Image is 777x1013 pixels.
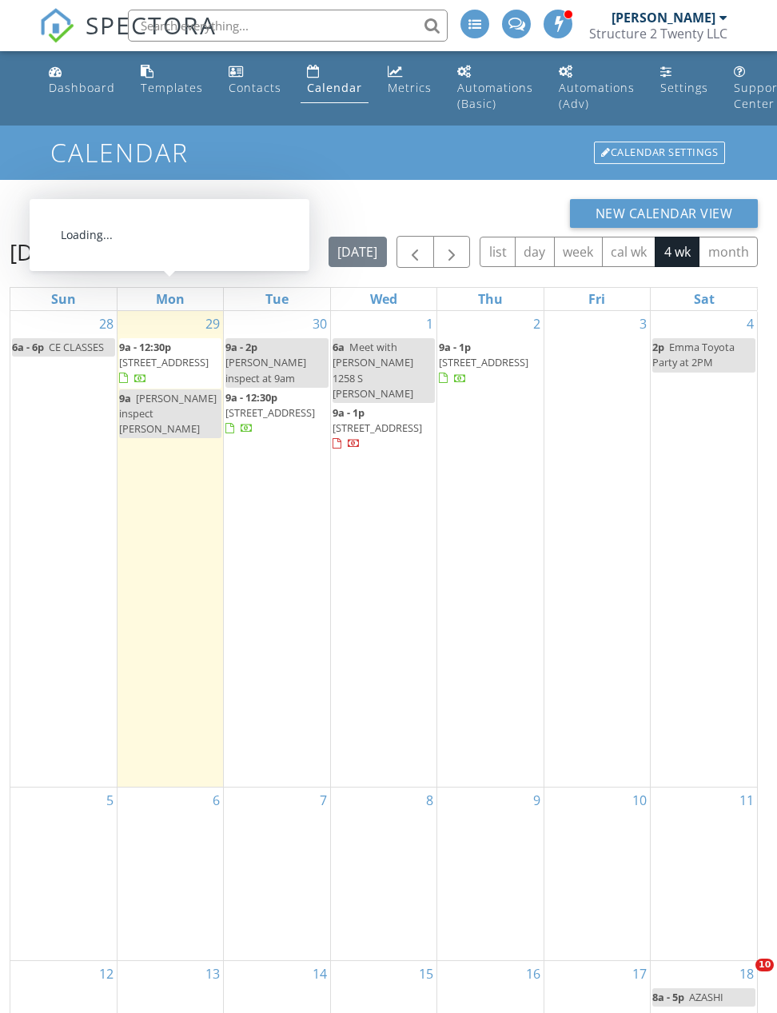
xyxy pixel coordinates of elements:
[117,787,223,960] td: Go to October 6, 2025
[317,788,330,813] a: Go to October 7, 2025
[12,340,44,354] span: 6a - 6p
[225,355,306,385] span: [PERSON_NAME] inspect at 9am
[103,788,117,813] a: Go to October 5, 2025
[475,288,506,310] a: Thursday
[119,338,221,389] a: 9a - 12:30p [STREET_ADDRESS]
[689,990,723,1004] span: AZASHI
[423,311,436,337] a: Go to October 1, 2025
[423,788,436,813] a: Go to October 8, 2025
[602,237,656,268] button: cal wk
[554,237,603,268] button: week
[552,58,641,119] a: Automations (Advanced)
[225,405,315,420] span: [STREET_ADDRESS]
[225,340,257,354] span: 9a - 2p
[544,787,650,960] td: Go to October 10, 2025
[451,58,540,119] a: Automations (Basic)
[612,10,715,26] div: [PERSON_NAME]
[224,311,330,787] td: Go to September 30, 2025
[119,391,217,436] span: [PERSON_NAME] inspect [PERSON_NAME]
[629,961,650,987] a: Go to October 17, 2025
[96,961,117,987] a: Go to October 12, 2025
[333,405,422,450] a: 9a - 1p [STREET_ADDRESS]
[589,26,727,42] div: Structure 2 Twenty LLC
[691,288,718,310] a: Saturday
[530,311,544,337] a: Go to October 2, 2025
[39,22,217,55] a: SPECTORA
[559,80,635,111] div: Automations (Adv)
[119,391,131,405] span: 9a
[333,405,365,420] span: 9a - 1p
[330,787,436,960] td: Go to October 8, 2025
[48,288,79,310] a: Sunday
[329,237,387,268] button: [DATE]
[153,288,188,310] a: Monday
[262,288,292,310] a: Tuesday
[439,338,541,389] a: 9a - 1p [STREET_ADDRESS]
[651,787,757,960] td: Go to October 11, 2025
[10,311,117,787] td: Go to September 28, 2025
[39,8,74,43] img: The Best Home Inspection Software - Spectora
[119,340,209,385] a: 9a - 12:30p [STREET_ADDRESS]
[699,237,758,268] button: month
[652,340,664,354] span: 2p
[10,236,171,268] h2: [DATE] – [DATE]
[437,311,544,787] td: Go to October 2, 2025
[117,311,223,787] td: Go to September 29, 2025
[141,80,203,95] div: Templates
[457,80,533,111] div: Automations (Basic)
[301,58,369,103] a: Calendar
[225,389,328,439] a: 9a - 12:30p [STREET_ADDRESS]
[330,311,436,787] td: Go to October 1, 2025
[592,140,727,166] a: Calendar Settings
[629,788,650,813] a: Go to October 10, 2025
[333,404,435,454] a: 9a - 1p [STREET_ADDRESS]
[439,355,528,369] span: [STREET_ADDRESS]
[515,237,555,268] button: day
[229,80,281,95] div: Contacts
[134,58,209,103] a: Templates
[416,961,436,987] a: Go to October 15, 2025
[49,340,104,354] span: CE CLASSES
[202,311,223,337] a: Go to September 29, 2025
[49,80,115,95] div: Dashboard
[333,340,345,354] span: 6a
[636,311,650,337] a: Go to October 3, 2025
[437,787,544,960] td: Go to October 9, 2025
[209,788,223,813] a: Go to October 6, 2025
[570,199,759,228] button: New Calendar View
[119,355,209,369] span: [STREET_ADDRESS]
[743,311,757,337] a: Go to October 4, 2025
[652,990,684,1004] span: 8a - 5p
[119,340,171,354] span: 9a - 12:30p
[333,421,422,435] span: [STREET_ADDRESS]
[439,340,471,354] span: 9a - 1p
[544,311,650,787] td: Go to October 3, 2025
[307,80,362,95] div: Calendar
[50,138,727,166] h1: Calendar
[367,288,400,310] a: Wednesday
[381,58,438,103] a: Metrics
[309,311,330,337] a: Go to September 30, 2025
[202,961,223,987] a: Go to October 13, 2025
[480,237,516,268] button: list
[651,311,757,787] td: Go to October 4, 2025
[96,311,117,337] a: Go to September 28, 2025
[530,788,544,813] a: Go to October 9, 2025
[523,961,544,987] a: Go to October 16, 2025
[128,10,448,42] input: Search everything...
[723,959,761,997] iframe: Intercom live chat
[333,340,413,401] span: Meet with [PERSON_NAME] 1258 S [PERSON_NAME]
[433,236,471,269] button: Next
[439,340,528,385] a: 9a - 1p [STREET_ADDRESS]
[86,8,217,42] span: SPECTORA
[42,58,122,103] a: Dashboard
[654,58,715,103] a: Settings
[594,142,725,164] div: Calendar Settings
[585,288,608,310] a: Friday
[652,340,735,369] span: Emma Toyota Party at 2PM
[396,236,434,269] button: Previous
[388,80,432,95] div: Metrics
[655,237,699,268] button: 4 wk
[736,788,757,813] a: Go to October 11, 2025
[222,58,288,103] a: Contacts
